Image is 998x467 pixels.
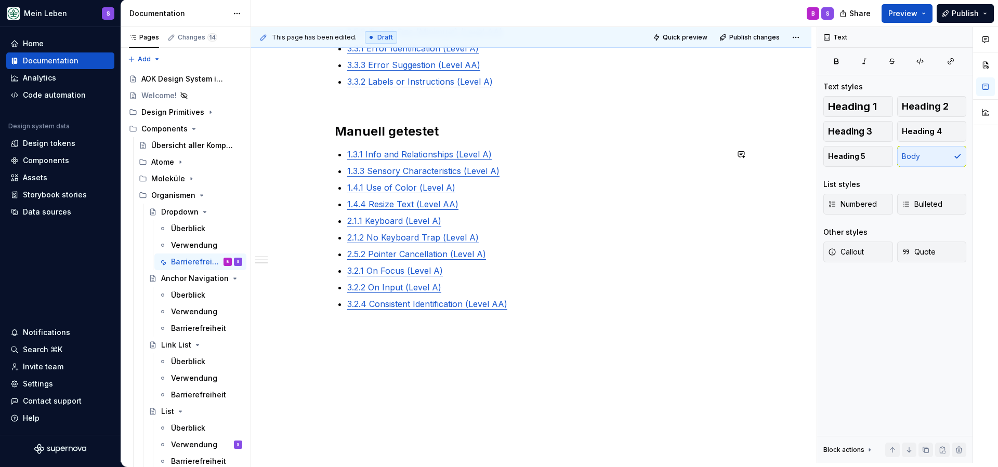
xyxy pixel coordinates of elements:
[125,52,164,66] button: Add
[171,439,217,450] div: Verwendung
[145,337,246,353] a: Link List
[207,33,217,42] span: 14
[823,227,868,237] div: Other styles
[335,124,439,139] strong: Manuell getestet
[154,237,246,253] a: Verwendung
[154,370,246,386] a: Verwendung
[151,190,195,201] div: Organismen
[347,166,500,176] a: 1.3.3 Sensory Characteristics (Level A)
[237,439,240,450] div: S
[23,344,62,355] div: Search ⌘K
[6,410,114,426] button: Help
[6,35,114,52] a: Home
[23,172,47,183] div: Assets
[23,38,44,49] div: Home
[902,126,942,137] span: Heading 4
[828,151,865,162] span: Heading 5
[902,199,942,209] span: Bulleted
[171,323,226,333] div: Barrierefreiheit
[823,96,893,117] button: Heading 1
[24,8,67,19] div: Mein Leben
[6,393,114,409] button: Contact support
[227,257,229,267] div: B
[6,186,114,203] a: Storybook stories
[141,107,204,117] div: Design Primitives
[23,362,63,372] div: Invite team
[6,358,114,375] a: Invite team
[161,406,174,417] div: List
[161,273,229,284] div: Anchor Navigation
[6,70,114,86] a: Analytics
[171,306,217,317] div: Verwendung
[828,101,877,112] span: Heading 1
[154,220,246,237] a: Überblick
[828,199,877,209] span: Numbered
[811,9,815,18] div: B
[154,436,246,453] a: VerwendungS
[171,223,205,234] div: Überblick
[23,413,40,423] div: Help
[138,55,151,63] span: Add
[171,423,205,433] div: Überblick
[171,456,226,466] div: Barrierefreiheit
[823,82,863,92] div: Text styles
[161,340,191,350] div: Link List
[823,446,864,454] div: Block actions
[823,121,893,142] button: Heading 3
[141,90,177,101] div: Welcome!
[141,124,188,134] div: Components
[347,199,458,209] a: 1.4.4 Resize Text (Level AA)
[171,257,221,267] div: Barrierefreiheit
[171,373,217,383] div: Verwendung
[8,122,70,130] div: Design system data
[347,282,441,292] a: 3.2.2 On Input (Level A)
[823,194,893,215] button: Numbered
[154,353,246,370] a: Überblick
[6,341,114,358] button: Search ⌘K
[161,207,199,217] div: Dropdown
[6,135,114,152] a: Design tokens
[125,87,246,104] a: Welcome!
[897,96,967,117] button: Heading 2
[347,149,492,159] a: 1.3.1 Info and Relationships (Level A)
[23,90,86,100] div: Code automation
[272,33,357,42] span: This page has been edited.
[135,187,246,204] div: Organismen
[23,190,87,200] div: Storybook stories
[849,8,871,19] span: Share
[141,74,227,84] div: AOK Design System in Arbeit
[125,104,246,121] div: Design Primitives
[23,327,70,338] div: Notifications
[823,443,874,457] div: Block actions
[171,240,217,250] div: Verwendung
[897,121,967,142] button: Heading 4
[937,4,994,23] button: Publish
[834,4,877,23] button: Share
[828,126,872,137] span: Heading 3
[828,247,864,257] span: Callout
[897,194,967,215] button: Bulleted
[135,137,246,154] a: Übersicht aller Komponenten
[823,179,860,190] div: List styles
[107,9,110,18] div: S
[23,207,71,217] div: Data sources
[347,299,507,309] a: 3.2.4 Consistent Identification (Level AA)
[151,157,174,167] div: Atome
[129,33,159,42] div: Pages
[347,249,486,259] a: 2.5.2 Pointer Cancellation (Level A)
[902,247,936,257] span: Quote
[823,242,893,262] button: Callout
[826,9,830,18] div: S
[23,73,56,83] div: Analytics
[171,356,205,367] div: Überblick
[129,8,228,19] div: Documentation
[23,155,69,166] div: Components
[154,253,246,270] a: BarrierefreiheitBS
[145,403,246,420] a: List
[135,154,246,170] div: Atome
[135,170,246,187] div: Moleküle
[23,396,82,406] div: Contact support
[154,287,246,303] a: Überblick
[716,30,784,45] button: Publish changes
[34,444,86,454] svg: Supernova Logo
